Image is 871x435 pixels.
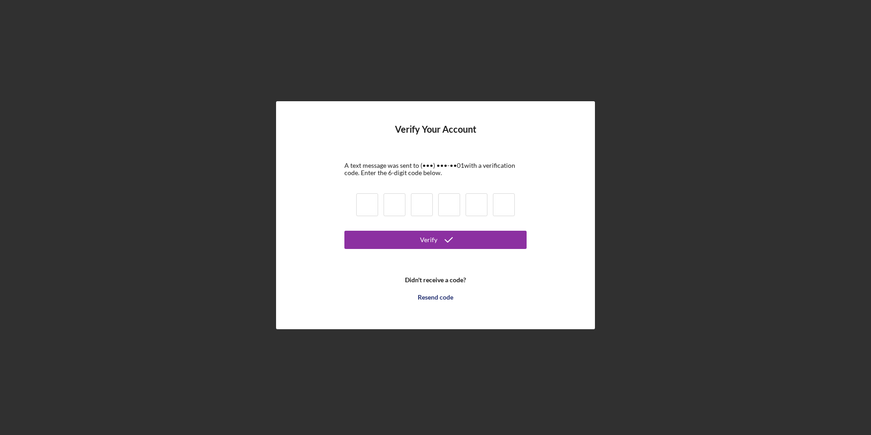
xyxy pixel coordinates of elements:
[418,288,453,306] div: Resend code
[344,162,527,176] div: A text message was sent to (•••) •••-•• 01 with a verification code. Enter the 6-digit code below.
[395,124,476,148] h4: Verify Your Account
[420,231,437,249] div: Verify
[344,288,527,306] button: Resend code
[405,276,466,284] b: Didn't receive a code?
[344,231,527,249] button: Verify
